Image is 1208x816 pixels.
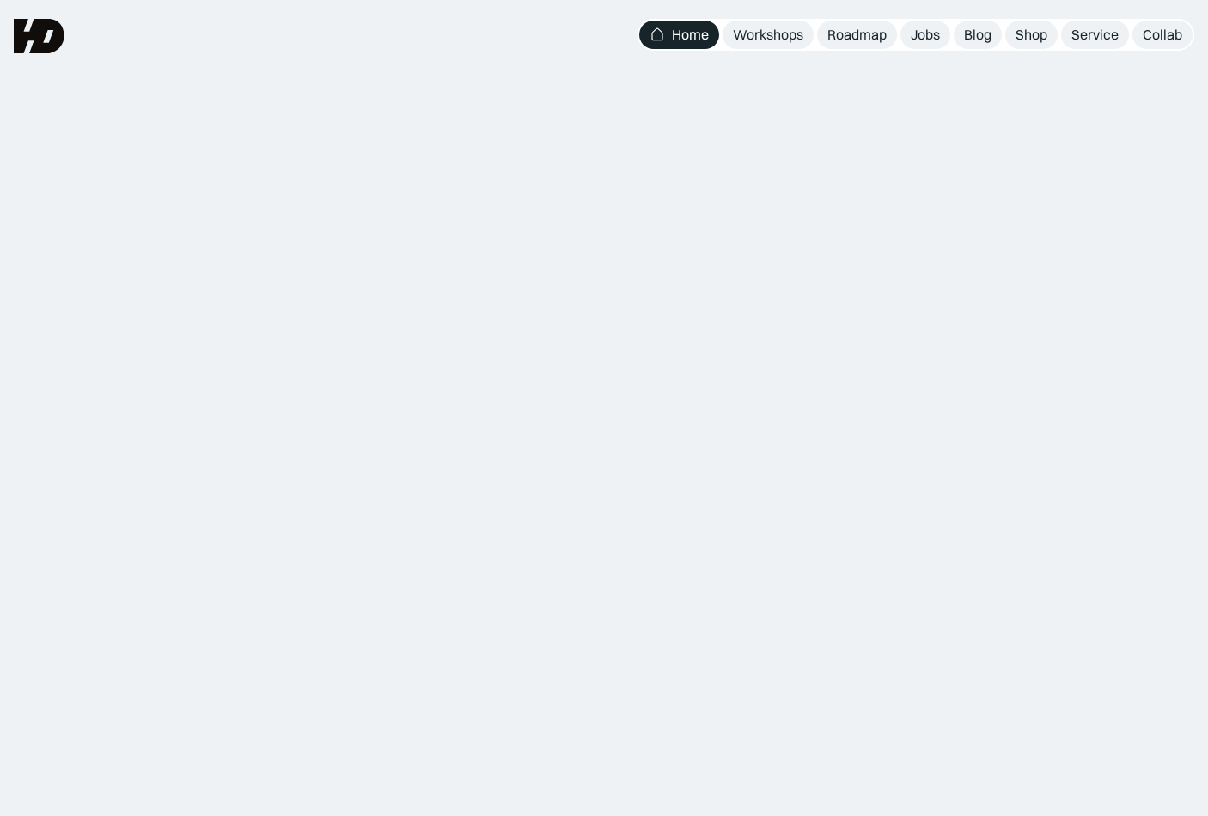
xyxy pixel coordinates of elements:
a: Workshops [723,21,814,49]
a: Jobs [900,21,950,49]
a: Service [1061,21,1129,49]
a: Roadmap [817,21,897,49]
div: Roadmap [827,26,887,44]
div: Workshops [733,26,803,44]
div: Shop [1016,26,1047,44]
a: Home [639,21,719,49]
div: Jobs [911,26,940,44]
div: Home [672,26,709,44]
div: Collab [1143,26,1182,44]
a: Collab [1132,21,1193,49]
div: Service [1071,26,1119,44]
a: Shop [1005,21,1058,49]
div: Blog [964,26,991,44]
a: Blog [954,21,1002,49]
